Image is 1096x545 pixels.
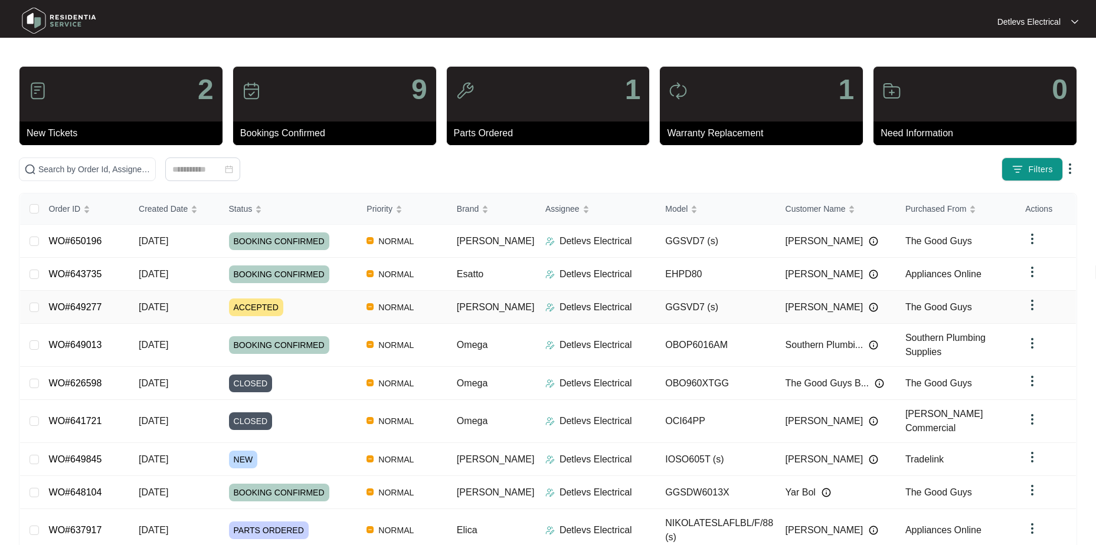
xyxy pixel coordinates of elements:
a: WO#649277 [49,302,102,312]
span: NORMAL [374,414,418,428]
span: [PERSON_NAME] [786,300,863,314]
span: The Good Guys B... [786,376,869,390]
img: Info icon [869,526,878,535]
span: Purchased From [905,202,966,215]
p: Detlevs Electrical [560,414,632,428]
img: Info icon [875,379,884,388]
span: Omega [457,416,488,426]
span: BOOKING CONFIRMED [229,265,329,283]
td: OBOP6016AM [656,324,776,367]
span: NORMAL [374,376,418,390]
span: Tradelink [905,454,944,464]
img: Info icon [869,303,878,312]
th: Brand [447,193,536,225]
img: dropdown arrow [1025,450,1039,464]
span: [DATE] [139,302,168,312]
span: [PERSON_NAME] [786,452,863,467]
img: icon [28,81,47,100]
img: Assigner Icon [545,237,555,246]
a: WO#643735 [49,269,102,279]
img: Assigner Icon [545,526,555,535]
span: Filters [1028,163,1053,176]
td: EHPD80 [656,258,776,291]
img: Assigner Icon [545,270,555,279]
img: dropdown arrow [1025,298,1039,312]
img: Vercel Logo [367,455,374,462]
p: Detlevs Electrical [560,452,632,467]
a: WO#648104 [49,487,102,497]
img: Assigner Icon [545,488,555,497]
img: residentia service logo [18,3,100,38]
span: BOOKING CONFIRMED [229,232,329,250]
td: IOSO605T (s) [656,443,776,476]
p: 1 [625,75,641,104]
span: CLOSED [229,412,273,430]
th: Customer Name [776,193,896,225]
span: [PERSON_NAME] Commercial [905,409,983,433]
p: 2 [198,75,214,104]
a: WO#649845 [49,454,102,464]
td: OCI64PP [656,400,776,443]
th: Status [220,193,358,225]
p: Detlevs Electrical [560,300,632,314]
img: icon [882,81,901,100]
span: [PERSON_NAME] [786,414,863,428]
span: BOOKING CONFIRMED [229,336,329,354]
p: Detlevs Electrical [560,523,632,537]
p: New Tickets [27,126,223,140]
span: Order ID [49,202,81,215]
span: The Good Guys [905,302,972,312]
p: 9 [411,75,427,104]
a: WO#650196 [49,236,102,246]
span: [DATE] [139,416,168,426]
span: NORMAL [374,485,418,500]
span: Status [229,202,253,215]
span: [PERSON_NAME] [786,234,863,248]
input: Search by Order Id, Assignee Name, Customer Name, Brand and Model [38,163,151,176]
td: GGSDW6013X [656,476,776,509]
th: Order ID [40,193,130,225]
span: ACCEPTED [229,298,283,316]
span: Appliances Online [905,525,982,535]
img: Assigner Icon [545,303,555,312]
p: 0 [1052,75,1068,104]
a: WO#641721 [49,416,102,426]
th: Created Date [129,193,220,225]
p: 1 [838,75,854,104]
img: Vercel Logo [367,488,374,495]
span: Model [665,202,688,215]
span: Customer Name [786,202,846,215]
span: Omega [457,378,488,388]
td: GGSVD7 (s) [656,225,776,258]
img: Vercel Logo [367,526,374,533]
img: icon [669,81,688,100]
a: WO#626598 [49,378,102,388]
span: NORMAL [374,300,418,314]
span: The Good Guys [905,236,972,246]
span: [DATE] [139,340,168,350]
span: Yar Bol [786,485,816,500]
span: [PERSON_NAME] [457,487,535,497]
img: Assigner Icon [545,379,555,388]
span: [DATE] [139,269,168,279]
th: Assignee [536,193,656,225]
span: PARTS ORDERED [229,521,309,539]
span: Esatto [457,269,483,279]
img: Assigner Icon [545,455,555,464]
span: [DATE] [139,378,168,388]
img: search-icon [24,163,36,175]
p: Need Information [881,126,1077,140]
img: dropdown arrow [1025,232,1039,246]
span: Appliances Online [905,269,982,279]
span: NORMAL [374,523,418,537]
img: dropdown arrow [1071,19,1078,25]
img: dropdown arrow [1025,483,1039,497]
img: Assigner Icon [545,340,555,350]
th: Model [656,193,776,225]
span: The Good Guys [905,487,972,497]
img: Vercel Logo [367,270,374,277]
p: Detlevs Electrical [997,16,1061,28]
span: Southern Plumbi... [786,338,863,352]
td: OBO960XTGG [656,367,776,400]
span: [PERSON_NAME] [457,454,535,464]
